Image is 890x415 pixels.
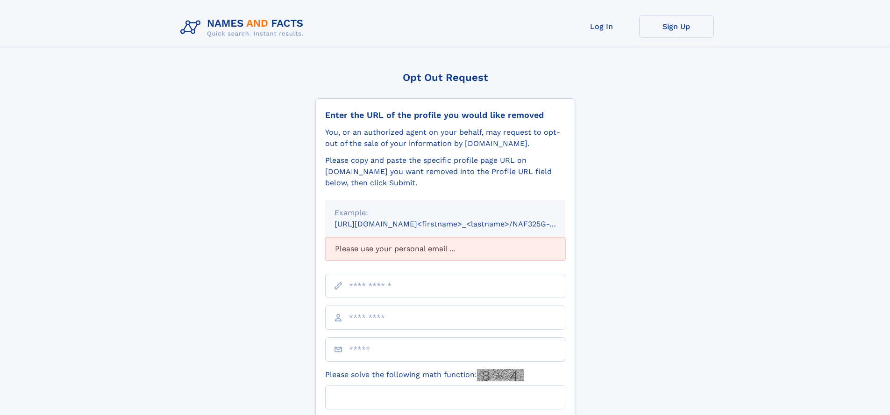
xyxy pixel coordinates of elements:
a: Log In [564,15,639,38]
div: Example: [335,207,556,218]
label: Please solve the following math function: [325,369,524,381]
div: Enter the URL of the profile you would like removed [325,110,565,120]
img: Logo Names and Facts [177,15,311,40]
small: [URL][DOMAIN_NAME]<firstname>_<lastname>/NAF325G-xxxxxxxx [335,219,583,228]
div: Please copy and paste the specific profile page URL on [DOMAIN_NAME] you want removed into the Pr... [325,155,565,189]
div: Please use your personal email ... [325,237,565,261]
div: You, or an authorized agent on your behalf, may request to opt-out of the sale of your informatio... [325,127,565,149]
a: Sign Up [639,15,714,38]
div: Opt Out Request [315,72,575,83]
